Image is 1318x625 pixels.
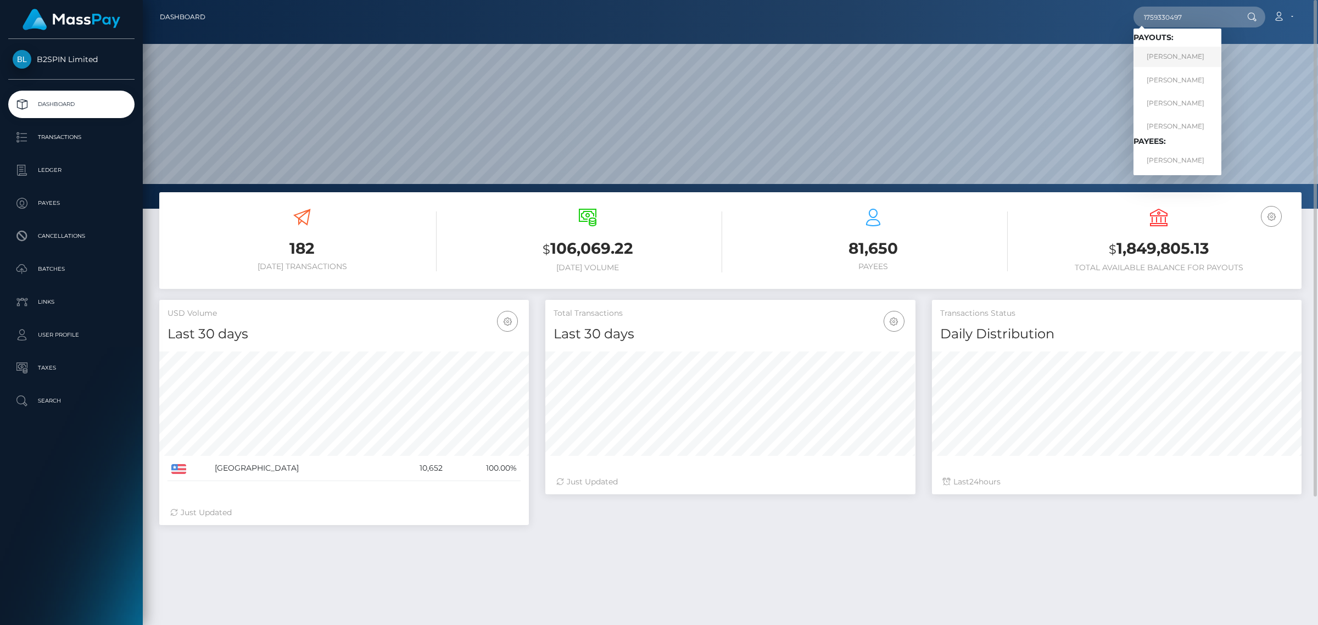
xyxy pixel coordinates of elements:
td: [GEOGRAPHIC_DATA] [211,456,388,481]
span: B2SPIN Limited [8,54,135,64]
img: US.png [171,464,186,474]
a: [PERSON_NAME] [1133,150,1221,170]
p: Links [13,294,130,310]
h4: Daily Distribution [940,325,1293,344]
a: [PERSON_NAME] [1133,70,1221,90]
h4: Last 30 days [554,325,907,344]
a: [PERSON_NAME] [1133,47,1221,67]
p: Ledger [13,162,130,178]
p: Payees [13,195,130,211]
img: B2SPIN Limited [13,50,31,69]
a: Ledger [8,157,135,184]
p: Cancellations [13,228,130,244]
p: User Profile [13,327,130,343]
td: 100.00% [446,456,521,481]
h3: 182 [167,238,437,259]
img: MassPay Logo [23,9,120,30]
h6: Payees [739,262,1008,271]
small: $ [1109,242,1116,257]
a: Links [8,288,135,316]
p: Dashboard [13,96,130,113]
h3: 106,069.22 [453,238,722,260]
h3: 1,849,805.13 [1024,238,1293,260]
h6: Payouts: [1133,33,1221,42]
div: Last hours [943,476,1291,488]
h6: [DATE] Volume [453,263,722,272]
h6: Payees: [1133,137,1221,146]
small: $ [543,242,550,257]
h3: 81,650 [739,238,1008,259]
h4: Last 30 days [167,325,521,344]
a: Dashboard [160,5,205,29]
a: Taxes [8,354,135,382]
a: Search [8,387,135,415]
div: Just Updated [170,507,518,518]
h5: Total Transactions [554,308,907,319]
div: Just Updated [556,476,904,488]
p: Search [13,393,130,409]
a: Payees [8,189,135,217]
a: Batches [8,255,135,283]
span: 24 [969,477,979,487]
a: Cancellations [8,222,135,250]
td: 10,652 [388,456,447,481]
a: [PERSON_NAME] [1133,93,1221,113]
a: User Profile [8,321,135,349]
h5: USD Volume [167,308,521,319]
a: Transactions [8,124,135,151]
p: Transactions [13,129,130,146]
p: Taxes [13,360,130,376]
input: Search... [1133,7,1237,27]
h5: Transactions Status [940,308,1293,319]
h6: Total Available Balance for Payouts [1024,263,1293,272]
p: Batches [13,261,130,277]
h6: [DATE] Transactions [167,262,437,271]
a: [PERSON_NAME] [1133,116,1221,136]
a: Dashboard [8,91,135,118]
